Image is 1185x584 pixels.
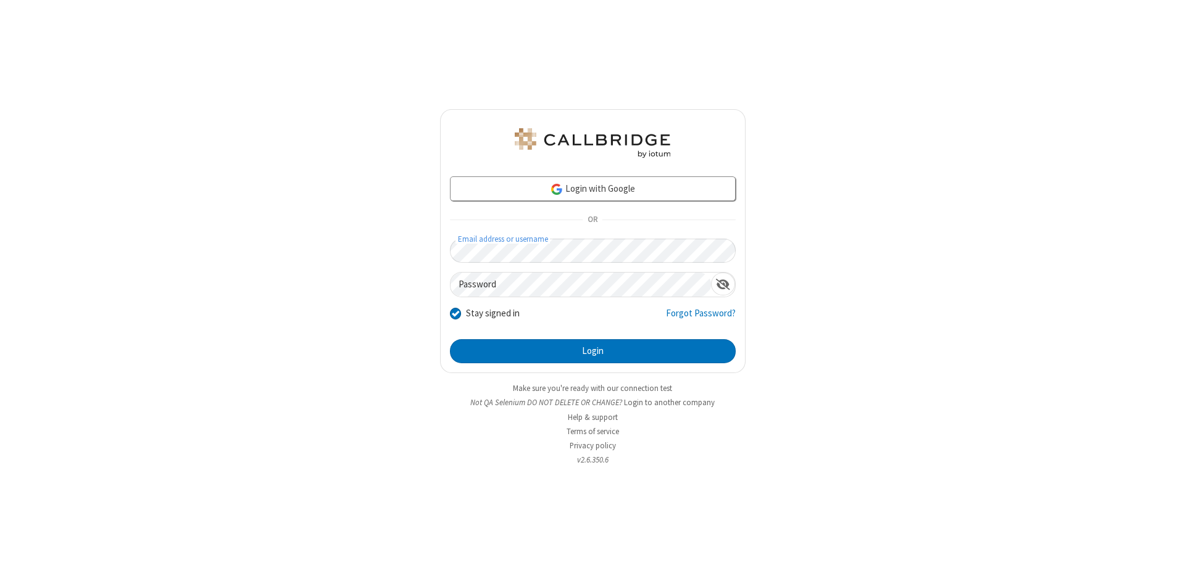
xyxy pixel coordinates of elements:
a: Make sure you're ready with our connection test [513,383,672,393]
a: Login with Google [450,176,736,201]
span: OR [583,212,602,229]
input: Password [451,273,711,297]
input: Email address or username [450,239,736,263]
img: QA Selenium DO NOT DELETE OR CHANGE [512,128,673,158]
li: Not QA Selenium DO NOT DELETE OR CHANGE? [440,397,746,408]
div: Show password [711,273,735,295]
a: Help & support [568,412,618,422]
a: Privacy policy [570,440,616,451]
a: Forgot Password? [666,306,736,330]
li: v2.6.350.6 [440,454,746,466]
button: Login [450,339,736,364]
label: Stay signed in [466,306,520,321]
a: Terms of service [567,426,619,437]
button: Login to another company [624,397,715,408]
img: google-icon.png [550,183,563,196]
